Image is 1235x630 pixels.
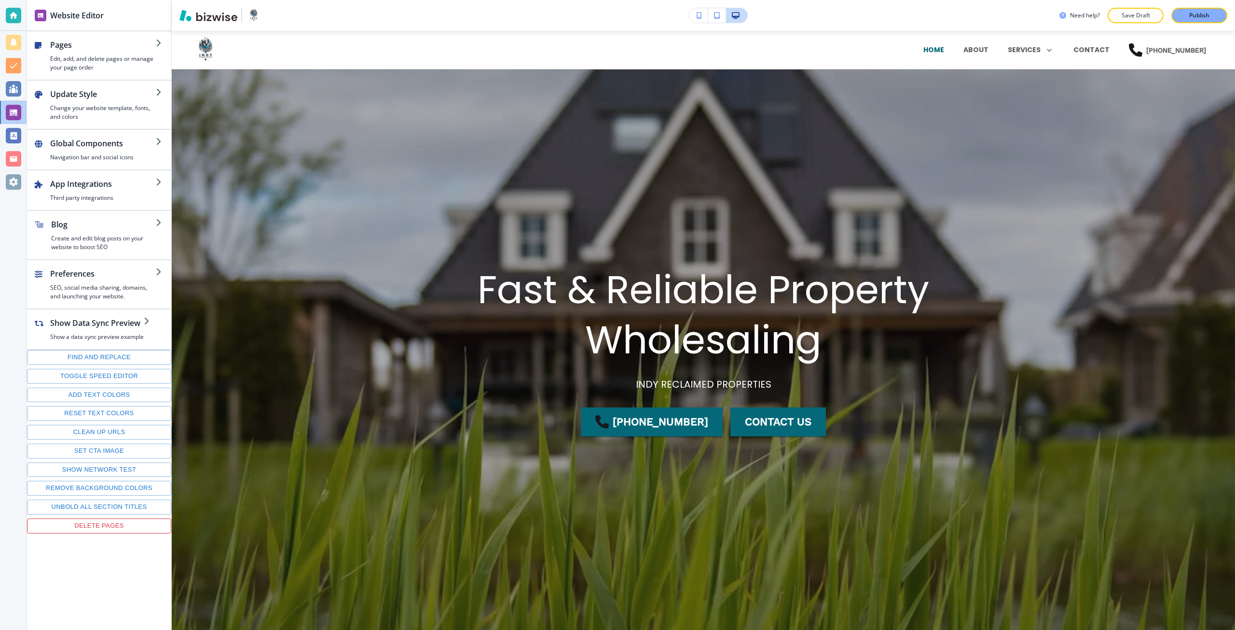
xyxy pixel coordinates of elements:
[27,481,171,496] button: Remove background colors
[1070,11,1100,20] h3: Need help?
[27,309,159,349] button: Show Data Sync PreviewShow a data sync preview example
[923,45,944,55] p: HOME
[27,500,171,515] button: Unbold all section titles
[51,219,156,230] h2: Blog
[50,39,156,51] h2: Pages
[581,407,723,436] a: [PHONE_NUMBER]
[27,462,171,477] button: Show network test
[1120,11,1151,20] p: Save Draft
[246,8,261,23] img: Your Logo
[50,55,156,72] h4: Edit, add, and delete pages or manage your page order
[1073,45,1110,55] p: CONTACT
[27,350,171,365] button: Find and replace
[27,518,171,533] button: Delete pages
[50,333,144,341] h4: Show a data sync preview example
[50,138,156,149] h2: Global Components
[50,283,156,301] h4: SEO, social media sharing, domains, and launching your website.
[191,36,288,65] img: Indy Reclaimed Properties
[395,265,1012,365] p: Fast & Reliable Property Wholesaling
[27,388,171,403] button: Add text colors
[50,194,156,202] h4: Third party integrations
[27,406,171,421] button: Reset text colors
[1129,36,1206,65] a: [PHONE_NUMBER]
[1171,8,1227,23] button: Publish
[51,234,156,252] h4: Create and edit blog posts on your website to boost SEO
[27,425,171,440] button: Clean up URLs
[963,45,988,55] p: ABOUT
[50,153,156,162] h4: Navigation bar and social icons
[50,104,156,121] h4: Change your website template, fonts, and colors
[50,317,144,329] h2: Show Data Sync Preview
[27,31,171,80] button: PagesEdit, add, and delete pages or manage your page order
[27,211,171,259] button: BlogCreate and edit blog posts on your website to boost SEO
[50,268,156,280] h2: Preferences
[27,170,171,210] button: App IntegrationsThird party integrations
[50,88,156,100] h2: Update Style
[1008,45,1041,55] p: SERVICES
[1189,11,1209,20] p: Publish
[27,81,171,129] button: Update StyleChange your website template, fonts, and colors
[27,444,171,459] button: Set CTA image
[50,10,104,21] h2: Website Editor
[35,10,46,21] img: editor icon
[27,130,171,169] button: Global ComponentsNavigation bar and social icons
[50,178,156,190] h2: App Integrations
[730,407,826,436] button: CONTACT US
[636,377,771,392] p: INDY RECLAIMED PROPERTIES
[27,369,171,384] button: Toggle speed editor
[1108,8,1164,23] button: Save Draft
[27,260,171,308] button: PreferencesSEO, social media sharing, domains, and launching your website.
[179,10,237,21] img: Bizwise Logo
